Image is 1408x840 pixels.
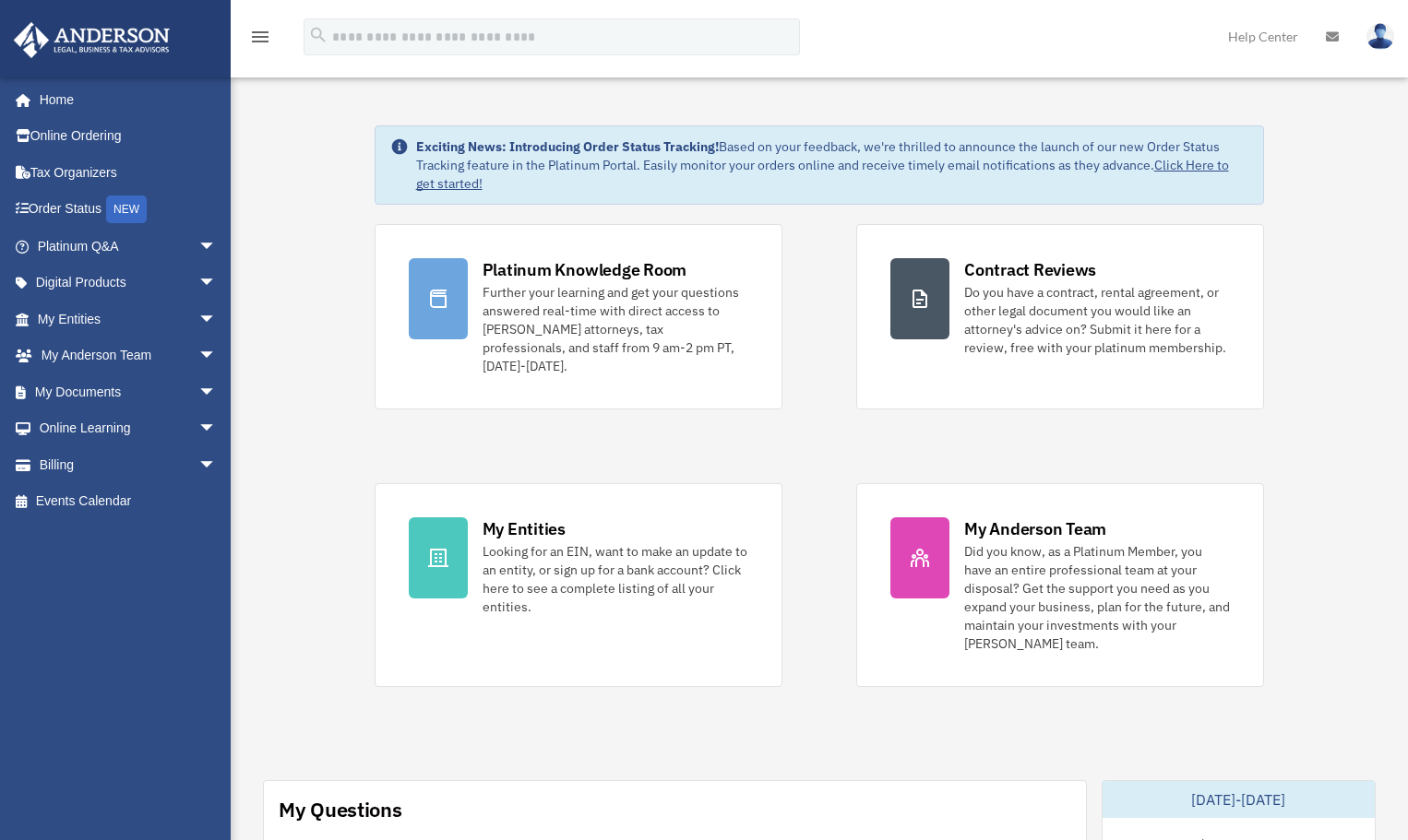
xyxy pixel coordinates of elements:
i: search [308,25,328,45]
a: Order StatusNEW [13,191,245,229]
a: Platinum Q&Aarrow_drop_down [13,228,245,265]
span: arrow_drop_down [198,337,235,375]
a: My Documentsarrow_drop_down [13,373,245,410]
div: Contract Reviews [964,258,1096,281]
span: arrow_drop_down [198,301,235,338]
a: Events Calendar [13,483,245,520]
div: [DATE]-[DATE] [1103,781,1376,818]
a: menu [249,32,271,48]
span: arrow_drop_down [198,228,235,266]
div: Platinum Knowledge Room [483,258,687,281]
span: arrow_drop_down [198,410,235,448]
a: My Entitiesarrow_drop_down [13,301,245,337]
div: Looking for an EIN, want to make an update to an entity, or sign up for a bank account? Click her... [483,542,748,616]
div: My Questions [279,796,402,823]
span: arrow_drop_down [198,265,235,302]
div: NEW [106,195,147,223]
i: menu [249,26,271,48]
a: Digital Productsarrow_drop_down [13,265,245,302]
span: arrow_drop_down [198,373,235,411]
a: My Anderson Teamarrow_drop_down [13,337,245,374]
a: My Anderson Team Did you know, as a Platinum Member, you have an entire professional team at your... [856,483,1264,687]
a: Platinum Knowledge Room Further your learning and get your questions answered real-time with dire... [375,224,782,409]
div: My Anderson Team [964,517,1106,540]
a: Billingarrow_drop_down [13,446,245,483]
a: My Entities Looking for an EIN, want to make an update to an entity, or sign up for a bank accoun... [375,483,782,687]
div: Did you know, as a Platinum Member, you have an entire professional team at your disposal? Get th... [964,542,1230,653]
a: Online Ordering [13,118,245,155]
img: User Pic [1366,23,1394,50]
a: Contract Reviews Do you have a contract, rental agreement, or other legal document you would like... [856,224,1264,409]
strong: Exciting News: Introducing Order Status Tracking! [416,138,719,155]
div: Further your learning and get your questions answered real-time with direct access to [PERSON_NAM... [483,283,748,375]
a: Click Here to get started! [416,157,1229,192]
span: arrow_drop_down [198,446,235,484]
a: Tax Organizers [13,154,245,191]
div: Based on your feedback, we're thrilled to announce the launch of our new Order Status Tracking fe... [416,137,1249,193]
a: Home [13,81,235,118]
div: Do you have a contract, rental agreement, or other legal document you would like an attorney's ad... [964,283,1230,357]
div: My Entities [483,517,566,540]
img: Anderson Advisors Platinum Portal [8,22,175,58]
a: Online Learningarrow_drop_down [13,410,245,447]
